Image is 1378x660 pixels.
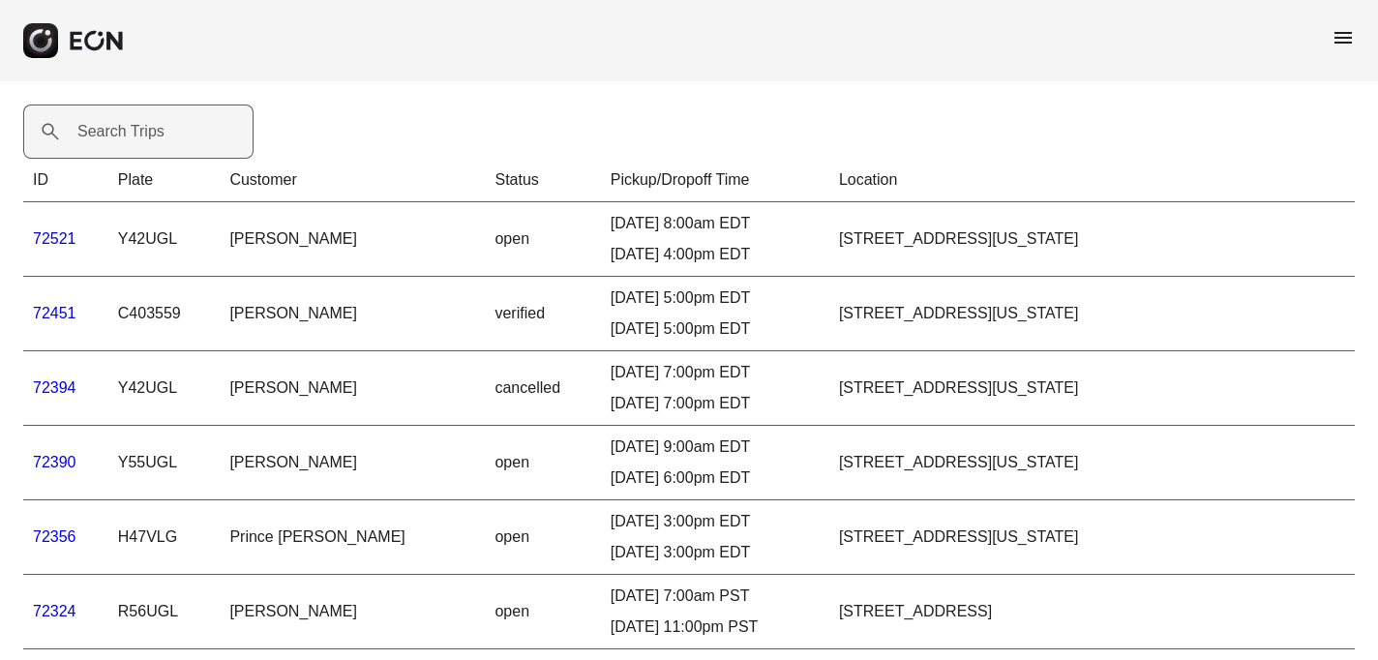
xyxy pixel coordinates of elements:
[33,454,76,470] a: 72390
[108,202,221,277] td: Y42UGL
[611,212,820,235] div: [DATE] 8:00am EDT
[220,500,485,575] td: Prince [PERSON_NAME]
[829,202,1355,277] td: [STREET_ADDRESS][US_STATE]
[220,351,485,426] td: [PERSON_NAME]
[829,575,1355,649] td: [STREET_ADDRESS]
[611,392,820,415] div: [DATE] 7:00pm EDT
[108,277,221,351] td: C403559
[33,603,76,619] a: 72324
[611,510,820,533] div: [DATE] 3:00pm EDT
[611,585,820,608] div: [DATE] 7:00am PST
[611,243,820,266] div: [DATE] 4:00pm EDT
[485,159,600,202] th: Status
[611,317,820,341] div: [DATE] 5:00pm EDT
[485,500,600,575] td: open
[829,500,1355,575] td: [STREET_ADDRESS][US_STATE]
[611,435,820,459] div: [DATE] 9:00am EDT
[829,159,1355,202] th: Location
[829,426,1355,500] td: [STREET_ADDRESS][US_STATE]
[485,426,600,500] td: open
[485,202,600,277] td: open
[611,361,820,384] div: [DATE] 7:00pm EDT
[23,159,108,202] th: ID
[220,159,485,202] th: Customer
[108,426,221,500] td: Y55UGL
[485,277,600,351] td: verified
[485,351,600,426] td: cancelled
[220,277,485,351] td: [PERSON_NAME]
[108,575,221,649] td: R56UGL
[611,615,820,639] div: [DATE] 11:00pm PST
[77,120,165,143] label: Search Trips
[108,159,221,202] th: Plate
[611,541,820,564] div: [DATE] 3:00pm EDT
[220,426,485,500] td: [PERSON_NAME]
[33,528,76,545] a: 72356
[611,286,820,310] div: [DATE] 5:00pm EDT
[485,575,600,649] td: open
[108,500,221,575] td: H47VLG
[829,351,1355,426] td: [STREET_ADDRESS][US_STATE]
[220,202,485,277] td: [PERSON_NAME]
[601,159,829,202] th: Pickup/Dropoff Time
[611,466,820,490] div: [DATE] 6:00pm EDT
[33,379,76,396] a: 72394
[1332,26,1355,49] span: menu
[829,277,1355,351] td: [STREET_ADDRESS][US_STATE]
[220,575,485,649] td: [PERSON_NAME]
[108,351,221,426] td: Y42UGL
[33,305,76,321] a: 72451
[33,230,76,247] a: 72521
